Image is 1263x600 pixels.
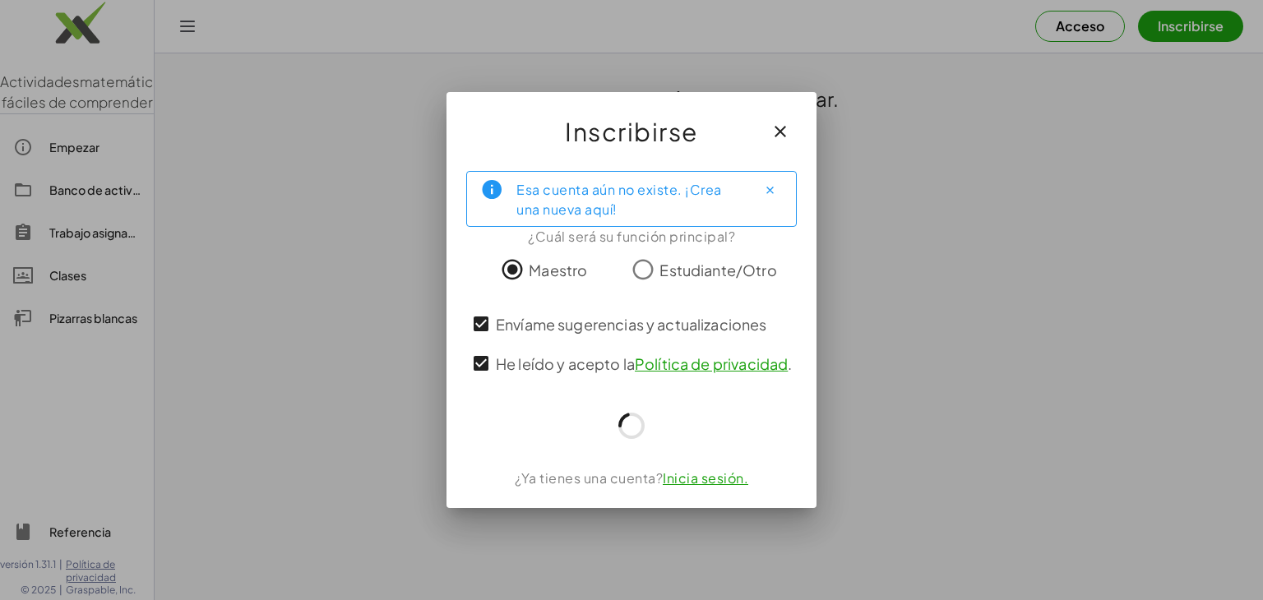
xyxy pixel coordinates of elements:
[565,116,698,147] font: Inscribirse
[515,469,663,487] font: ¿Ya tienes una cuenta?
[496,354,635,373] font: He leído y acepto la
[663,469,748,487] a: Inicia sesión.
[528,228,735,245] font: ¿Cuál será su función principal?
[635,354,788,373] a: Política de privacidad
[659,261,776,279] font: Estudiante/Otro
[756,177,783,203] button: Cerca
[529,261,587,279] font: Maestro
[516,181,722,218] font: Esa cuenta aún no existe. ¡Crea una nueva aquí!
[496,315,767,334] font: Envíame sugerencias y actualizaciones
[788,354,792,373] font: .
